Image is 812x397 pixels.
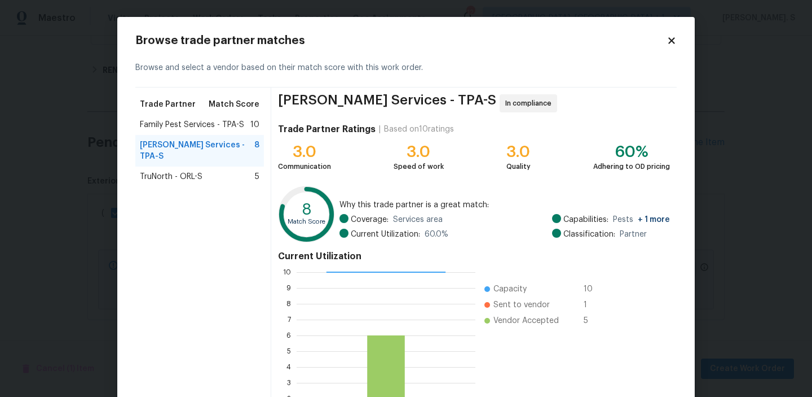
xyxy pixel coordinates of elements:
span: Classification: [563,229,615,240]
text: 8 [286,300,291,307]
span: 5 [255,171,259,182]
span: Pests [613,214,670,225]
span: 10 [584,283,602,295]
div: 3.0 [394,146,444,158]
span: Services area [393,214,443,225]
div: Adhering to OD pricing [593,161,670,172]
div: Communication [278,161,331,172]
span: 8 [254,139,259,162]
span: Match Score [209,99,259,110]
text: 6 [286,332,291,339]
text: 7 [288,316,291,323]
span: + 1 more [638,216,670,224]
text: Match Score [288,219,325,225]
span: 1 [584,299,602,311]
span: Family Pest Services - TPA-S [140,119,244,130]
h2: Browse trade partner matches [135,35,667,46]
span: Why this trade partner is a great match: [339,199,670,211]
span: Coverage: [351,214,389,225]
div: Based on 10 ratings [384,124,454,135]
div: | [376,124,384,135]
span: Sent to vendor [493,299,550,311]
h4: Trade Partner Ratings [278,124,376,135]
span: [PERSON_NAME] Services - TPA-S [140,139,254,162]
span: Capabilities: [563,214,608,225]
span: In compliance [505,98,556,109]
text: 10 [283,269,291,276]
text: 8 [302,202,312,217]
div: Browse and select a vendor based on their match score with this work order. [135,49,677,88]
div: Speed of work [394,161,444,172]
span: 60.0 % [425,229,448,240]
text: 5 [287,348,291,355]
text: 4 [286,364,291,370]
span: 5 [584,315,602,326]
text: 3 [287,379,291,386]
span: Current Utilization: [351,229,420,240]
div: Quality [506,161,531,172]
span: Partner [620,229,647,240]
span: TruNorth - ORL-S [140,171,202,182]
div: 3.0 [278,146,331,158]
span: Trade Partner [140,99,196,110]
span: Vendor Accepted [493,315,559,326]
h4: Current Utilization [278,251,670,262]
span: [PERSON_NAME] Services - TPA-S [278,94,496,112]
text: 9 [286,285,291,291]
span: 10 [250,119,259,130]
span: Capacity [493,283,527,295]
div: 60% [593,146,670,158]
div: 3.0 [506,146,531,158]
